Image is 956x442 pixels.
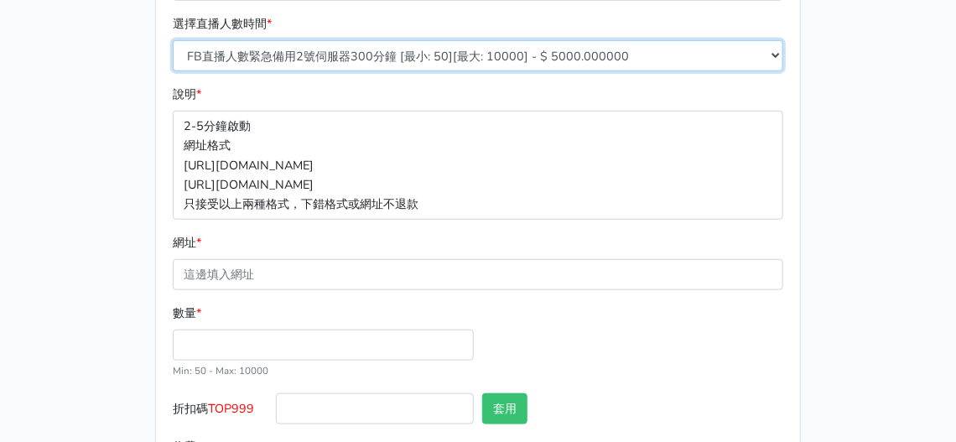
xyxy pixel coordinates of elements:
[173,14,272,34] label: 選擇直播人數時間
[169,393,272,431] label: 折扣碼
[173,85,201,104] label: 說明
[173,304,201,323] label: 數量
[173,364,268,377] small: Min: 50 - Max: 10000
[482,393,527,424] button: 套用
[173,233,201,252] label: 網址
[173,259,783,290] input: 這邊填入網址
[208,400,254,417] span: TOP999
[173,111,783,219] p: 2-5分鐘啟動 網址格式 [URL][DOMAIN_NAME] [URL][DOMAIN_NAME] 只接受以上兩種格式，下錯格式或網址不退款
